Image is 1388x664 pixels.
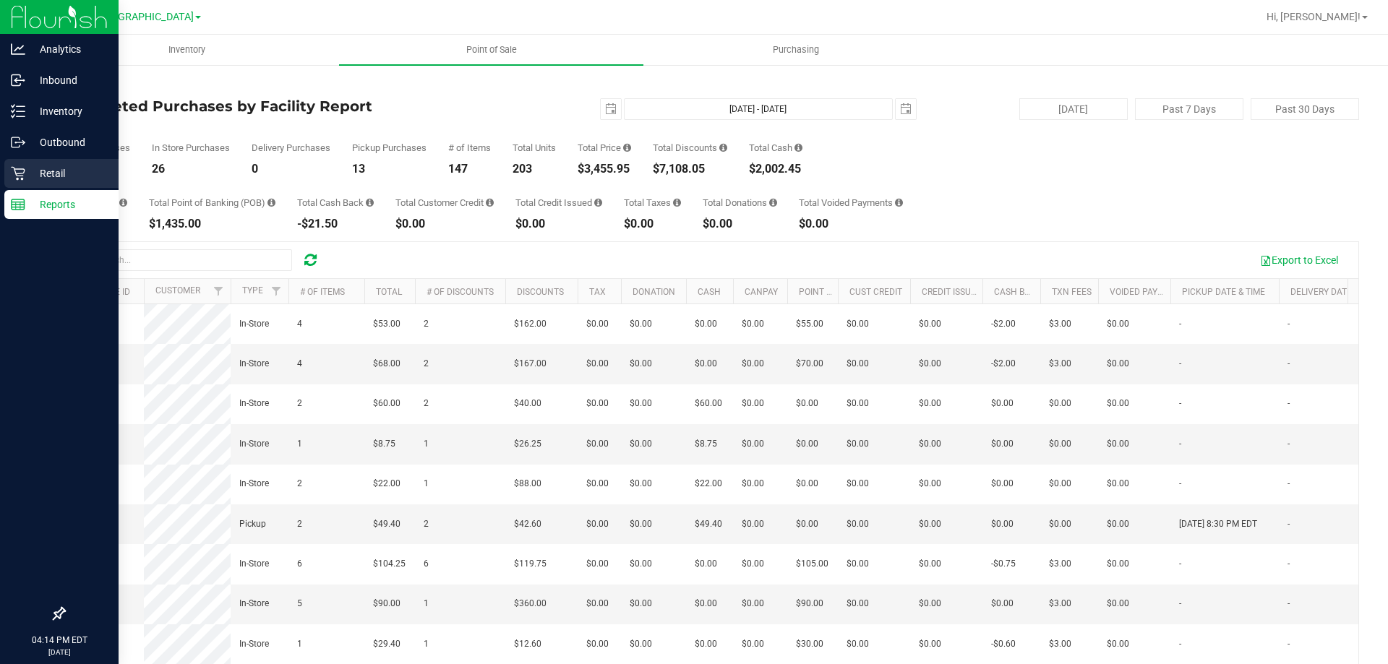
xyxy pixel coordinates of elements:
[424,637,429,651] span: 1
[695,597,717,611] span: $0.00
[1049,397,1071,410] span: $0.00
[514,557,547,571] span: $119.75
[630,477,652,491] span: $0.00
[1267,11,1361,22] span: Hi, [PERSON_NAME]!
[1107,597,1129,611] span: $0.00
[1049,557,1071,571] span: $3.00
[753,43,839,56] span: Purchasing
[373,637,400,651] span: $29.40
[1288,597,1290,611] span: -
[1107,437,1129,451] span: $0.00
[1182,287,1265,297] a: Pickup Date & Time
[297,397,302,410] span: 2
[366,198,374,207] i: Sum of the cash-back amounts from rounded-up electronic payments for all purchases in the date ra...
[742,597,764,611] span: $0.00
[1107,357,1129,371] span: $0.00
[623,143,631,152] i: Sum of the total prices of all purchases in the date range.
[373,317,400,331] span: $53.00
[424,437,429,451] span: 1
[373,477,400,491] span: $22.00
[297,437,302,451] span: 1
[1049,357,1071,371] span: $3.00
[586,597,609,611] span: $0.00
[11,42,25,56] inline-svg: Analytics
[796,317,823,331] span: $55.00
[239,397,269,410] span: In-Store
[11,197,25,212] inline-svg: Reports
[742,317,764,331] span: $0.00
[1049,597,1071,611] span: $3.00
[1107,317,1129,331] span: $0.00
[11,73,25,87] inline-svg: Inbound
[515,198,602,207] div: Total Credit Issued
[1179,597,1181,611] span: -
[514,597,547,611] span: $360.00
[25,40,112,58] p: Analytics
[630,397,652,410] span: $0.00
[991,317,1016,331] span: -$2.00
[769,198,777,207] i: Sum of all round-up-to-next-dollar total price adjustments for all purchases in the date range.
[149,43,225,56] span: Inventory
[1049,317,1071,331] span: $3.00
[149,218,275,230] div: $1,435.00
[586,517,609,531] span: $0.00
[1288,437,1290,451] span: -
[239,597,269,611] span: In-Store
[352,163,427,175] div: 13
[119,198,127,207] i: Sum of the successful, non-voided CanPay payment transactions for all purchases in the date range.
[991,557,1016,571] span: -$0.75
[424,317,429,331] span: 2
[149,198,275,207] div: Total Point of Banking (POB)
[300,287,345,297] a: # of Items
[373,357,400,371] span: $68.00
[919,517,941,531] span: $0.00
[991,477,1014,491] span: $0.00
[239,517,266,531] span: Pickup
[703,198,777,207] div: Total Donations
[919,357,941,371] span: $0.00
[1179,317,1181,331] span: -
[895,198,903,207] i: Sum of all voided payment transaction amounts, excluding tips and transaction fees, for all purch...
[265,279,288,303] a: Filter
[297,198,374,207] div: Total Cash Back
[373,517,400,531] span: $49.40
[919,637,941,651] span: $0.00
[796,397,818,410] span: $0.00
[630,317,652,331] span: $0.00
[742,477,764,491] span: $0.00
[486,198,494,207] i: Sum of the successful, non-voided payments using account credit for all purchases in the date range.
[630,437,652,451] span: $0.00
[517,287,564,297] a: Discounts
[239,557,269,571] span: In-Store
[847,557,869,571] span: $0.00
[514,517,541,531] span: $42.60
[25,165,112,182] p: Retail
[586,357,609,371] span: $0.00
[594,198,602,207] i: Sum of all account credit issued for all refunds from returned purchases in the date range.
[847,437,869,451] span: $0.00
[95,11,194,23] span: [GEOGRAPHIC_DATA]
[1107,397,1129,410] span: $0.00
[991,597,1014,611] span: $0.00
[586,317,609,331] span: $0.00
[239,437,269,451] span: In-Store
[633,287,675,297] a: Donation
[297,517,302,531] span: 2
[514,397,541,410] span: $40.00
[586,397,609,410] span: $0.00
[376,287,402,297] a: Total
[242,285,263,296] a: Type
[514,317,547,331] span: $162.00
[1179,637,1181,651] span: -
[1179,477,1181,491] span: -
[252,163,330,175] div: 0
[1110,287,1181,297] a: Voided Payment
[589,287,606,297] a: Tax
[1107,557,1129,571] span: $0.00
[395,218,494,230] div: $0.00
[25,103,112,120] p: Inventory
[448,143,491,152] div: # of Items
[919,317,941,331] span: $0.00
[991,517,1014,531] span: $0.00
[749,163,802,175] div: $2,002.45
